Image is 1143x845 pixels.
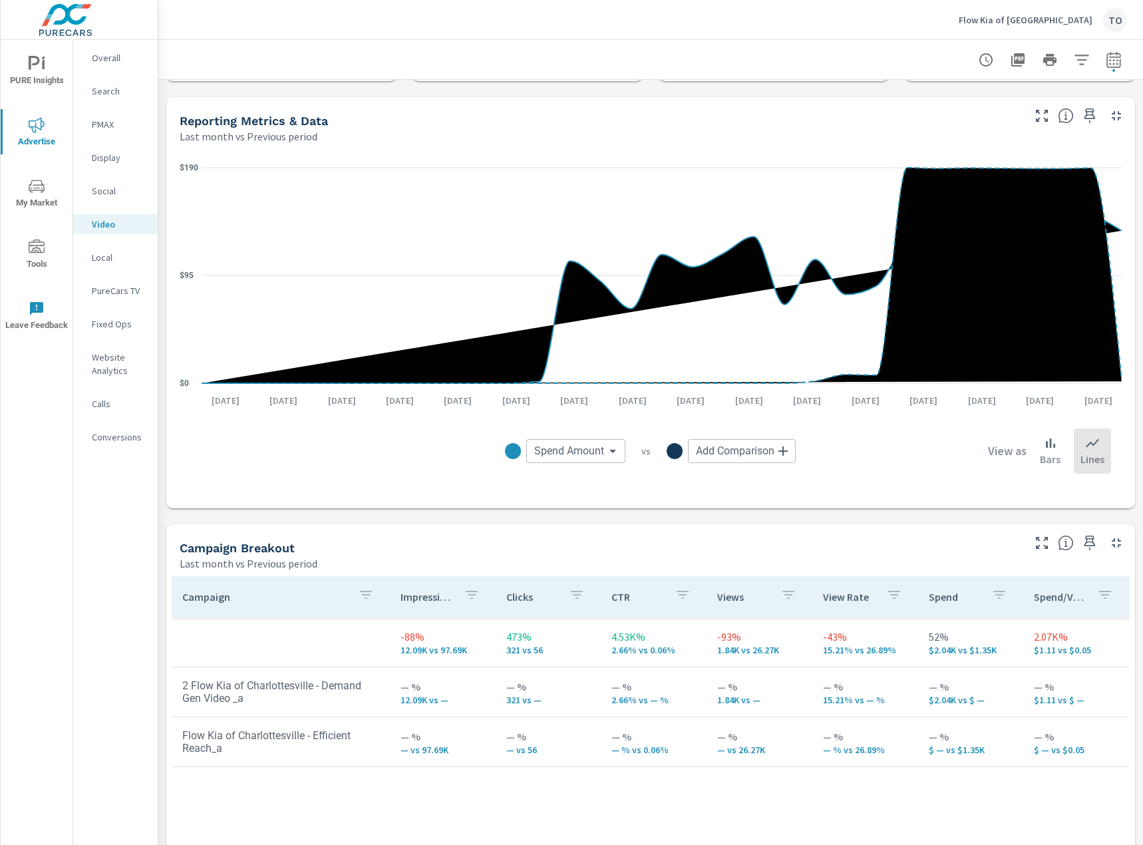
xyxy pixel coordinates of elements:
[611,590,664,603] p: CTR
[1079,532,1100,554] span: Save this to your personalized report
[717,629,802,645] p: -93%
[1034,695,1118,705] p: $1.11 vs $ —
[5,178,69,211] span: My Market
[401,645,485,655] p: 12,087 vs 97,686
[929,745,1013,755] p: $ — vs $1,345
[717,645,802,655] p: 1,838 vs 26,265
[172,719,390,765] td: Flow Kia of Charlottesville - Efficient Reach_a
[434,394,481,407] p: [DATE]
[73,81,158,101] div: Search
[401,590,453,603] p: Impressions
[180,128,317,144] p: Last month vs Previous period
[1031,532,1053,554] button: Make Fullscreen
[1079,105,1100,126] span: Save this to your personalized report
[506,590,559,603] p: Clicks
[260,394,307,407] p: [DATE]
[1100,47,1127,73] button: Select Date Range
[688,439,796,463] div: Add Comparison
[506,629,591,645] p: 473%
[717,590,770,603] p: Views
[92,251,147,264] p: Local
[92,118,147,131] p: PMAX
[1040,451,1061,467] p: Bars
[611,695,696,705] p: 2.66% vs — %
[73,214,158,234] div: Video
[493,394,540,407] p: [DATE]
[506,745,591,755] p: — vs 56
[73,281,158,301] div: PureCars TV
[625,445,667,457] p: vs
[784,394,830,407] p: [DATE]
[506,679,591,695] p: — %
[401,679,485,695] p: — %
[611,645,696,655] p: 2.66% vs 0.06%
[1075,394,1122,407] p: [DATE]
[92,51,147,65] p: Overall
[92,351,147,377] p: Website Analytics
[5,301,69,333] span: Leave Feedback
[92,397,147,411] p: Calls
[180,556,317,572] p: Last month vs Previous period
[1037,47,1063,73] button: Print Report
[180,541,295,555] h5: Campaign Breakout
[506,729,591,745] p: — %
[823,729,907,745] p: — %
[717,695,802,705] p: 1,838 vs —
[929,729,1013,745] p: — %
[1005,47,1031,73] button: "Export Report to PDF"
[717,745,802,755] p: — vs 26,265
[73,427,158,447] div: Conversions
[929,590,981,603] p: Spend
[92,218,147,231] p: Video
[823,590,876,603] p: View Rate
[92,430,147,444] p: Conversions
[5,56,69,88] span: PURE Insights
[73,347,158,381] div: Website Analytics
[180,114,328,128] h5: Reporting Metrics & Data
[1058,535,1074,551] span: This is a summary of Video performance results by campaign. Each column can be sorted.
[534,444,604,458] span: Spend Amount
[1058,108,1074,124] span: Understand Video data over time and see how metrics compare to each other.
[959,394,1005,407] p: [DATE]
[929,629,1013,645] p: 52%
[180,163,198,172] text: $190
[1103,8,1127,32] div: TO
[988,444,1027,458] h6: View as
[1080,451,1104,467] p: Lines
[1034,645,1118,655] p: $1.11 vs $0.05
[823,695,907,705] p: 15.21% vs — %
[823,629,907,645] p: -43%
[73,148,158,168] div: Display
[929,695,1013,705] p: $2,043 vs $ —
[726,394,772,407] p: [DATE]
[180,379,189,388] text: $0
[611,679,696,695] p: — %
[1,40,73,346] div: nav menu
[1017,394,1063,407] p: [DATE]
[551,394,597,407] p: [DATE]
[73,248,158,267] div: Local
[959,14,1092,26] p: Flow Kia of [GEOGRAPHIC_DATA]
[526,439,625,463] div: Spend Amount
[717,729,802,745] p: — %
[506,695,591,705] p: 321 vs —
[73,394,158,414] div: Calls
[401,729,485,745] p: — %
[929,645,1013,655] p: $2,043 vs $1,345
[823,679,907,695] p: — %
[377,394,423,407] p: [DATE]
[92,84,147,98] p: Search
[73,181,158,201] div: Social
[929,679,1013,695] p: — %
[401,629,485,645] p: -88%
[5,240,69,272] span: Tools
[92,184,147,198] p: Social
[900,394,947,407] p: [DATE]
[696,444,774,458] span: Add Comparison
[1034,590,1086,603] p: Spend/View
[1106,105,1127,126] button: Minimize Widget
[73,314,158,334] div: Fixed Ops
[667,394,714,407] p: [DATE]
[1034,629,1118,645] p: 2.07K%
[5,117,69,150] span: Advertise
